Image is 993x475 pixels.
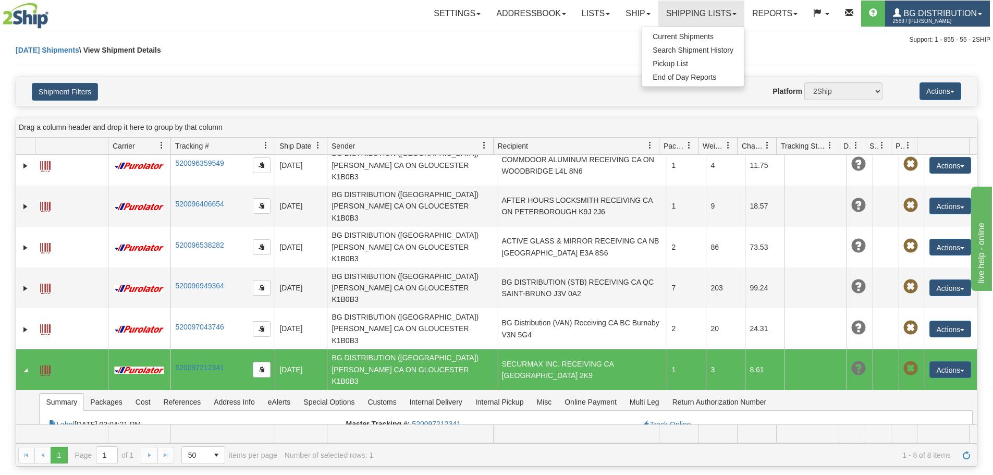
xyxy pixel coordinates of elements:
[275,227,327,267] td: [DATE]
[175,241,224,249] a: 520096538282
[497,227,667,267] td: ACTIVE GLASS & MIRROR RECEIVING CA NB [GEOGRAPHIC_DATA] E3A 8S6
[469,394,530,410] span: Internal Pickup
[8,6,96,19] div: live help - online
[40,238,51,255] a: Label
[208,447,225,464] span: select
[40,156,51,173] a: Label
[497,267,667,308] td: BG DISTRIBUTION (STB) RECEIVING CA QC SAINT-BRUNO J3V 0A2
[706,308,745,349] td: 20
[175,363,224,372] a: 520097212341
[327,186,497,226] td: BG DISTRIBUTION ([GEOGRAPHIC_DATA]) [PERSON_NAME] CA ON GLOUCESTER K1B0B3
[773,86,802,96] label: Platform
[327,145,497,186] td: BG DISTRIBUTION ([GEOGRAPHIC_DATA]) [PERSON_NAME] CA ON GLOUCESTER K1B0B3
[851,279,866,294] span: Unknown
[929,157,971,174] button: Actions
[175,141,209,151] span: Tracking #
[642,30,744,43] a: Current Shipments
[667,186,706,226] td: 1
[667,267,706,308] td: 7
[309,137,327,154] a: Ship Date filter column settings
[680,137,698,154] a: Packages filter column settings
[346,420,410,428] strong: Master Tracking #:
[969,184,992,290] iframe: chat widget
[253,198,271,214] button: Copy to clipboard
[896,141,904,151] span: Pickup Status
[706,349,745,390] td: 3
[903,321,918,335] span: Pickup Not Assigned
[745,267,784,308] td: 99.24
[16,46,79,54] a: [DATE] Shipments
[40,320,51,336] a: Label
[113,244,166,252] img: 11 - Purolator
[157,394,207,410] span: References
[667,308,706,349] td: 2
[40,279,51,296] a: Label
[297,394,361,410] span: Special Options
[653,59,688,68] span: Pickup List
[257,137,275,154] a: Tracking # filter column settings
[929,361,971,378] button: Actions
[653,73,716,81] span: End of Day Reports
[574,1,618,27] a: Lists
[327,267,497,308] td: BG DISTRIBUTION ([GEOGRAPHIC_DATA]) [PERSON_NAME] CA ON GLOUCESTER K1B0B3
[49,420,74,429] a: Label
[703,141,725,151] span: Weight
[745,349,784,390] td: 8.61
[113,285,166,293] img: 11 - Purolator
[653,32,714,41] span: Current Shipments
[175,323,224,331] a: 520097043746
[498,141,528,151] span: Recipient
[20,242,31,253] a: Expand
[497,308,667,349] td: BG Distribution (VAN) Receiving CA BC Burnaby V3N 5G4
[929,239,971,255] button: Actions
[497,145,667,186] td: COMMDOOR ALUMINUM RECEIVING CA ON WOODBRIDGE L4L 8N6
[642,43,744,57] a: Search Shipment History
[262,394,297,410] span: eAlerts
[275,308,327,349] td: [DATE]
[903,239,918,253] span: Pickup Not Assigned
[3,35,990,44] div: Support: 1 - 855 - 55 - 2SHIP
[175,282,224,290] a: 520096949364
[279,141,311,151] span: Ship Date
[129,394,157,410] span: Cost
[903,157,918,172] span: Pickup Not Assigned
[706,145,745,186] td: 4
[623,394,666,410] span: Multi Leg
[958,447,975,464] a: Refresh
[843,141,852,151] span: Delivery Status
[497,349,667,390] td: SECURMAX INC. RECEIVING CA [GEOGRAPHIC_DATA] 2K9
[641,137,659,154] a: Recipient filter column settings
[742,141,764,151] span: Charge
[488,1,574,27] a: Addressbook
[719,137,737,154] a: Weight filter column settings
[903,279,918,294] span: Pickup Not Assigned
[253,362,271,377] button: Copy to clipboard
[40,361,51,377] a: Label
[642,70,744,84] a: End of Day Reports
[113,203,166,211] img: 11 - Purolator
[706,227,745,267] td: 86
[851,239,866,253] span: Unknown
[666,394,773,410] span: Return Authorization Number
[821,137,839,154] a: Tracking Status filter column settings
[381,451,951,459] span: 1 - 8 of 8 items
[20,324,31,335] a: Expand
[903,361,918,376] span: Pickup Not Assigned
[253,157,271,173] button: Copy to clipboard
[745,308,784,349] td: 24.31
[275,349,327,390] td: [DATE]
[851,157,866,172] span: Unknown
[920,82,961,100] button: Actions
[426,1,488,27] a: Settings
[332,141,355,151] span: Sender
[869,141,878,151] span: Shipment Issues
[175,200,224,208] a: 520096406654
[851,321,866,335] span: Unknown
[618,1,658,27] a: Ship
[181,446,225,464] span: Page sizes drop down
[475,137,493,154] a: Sender filter column settings
[758,137,776,154] a: Charge filter column settings
[16,117,977,138] div: grid grouping header
[285,451,373,459] div: Number of selected rows: 1
[20,283,31,294] a: Expand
